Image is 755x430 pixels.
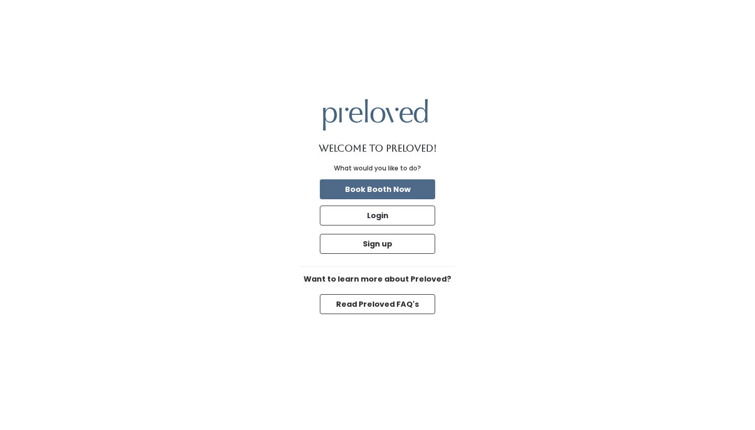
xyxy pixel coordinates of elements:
h6: Want to learn more about Preloved? [299,275,456,284]
button: Book Booth Now [320,179,435,199]
button: Read Preloved FAQ's [320,294,435,314]
div: What would you like to do? [334,164,421,173]
button: Login [320,206,435,225]
a: Login [318,203,437,228]
button: Sign up [320,234,435,254]
a: Sign up [318,232,437,256]
h1: Welcome to Preloved! [319,143,437,154]
img: preloved logo [323,99,428,130]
